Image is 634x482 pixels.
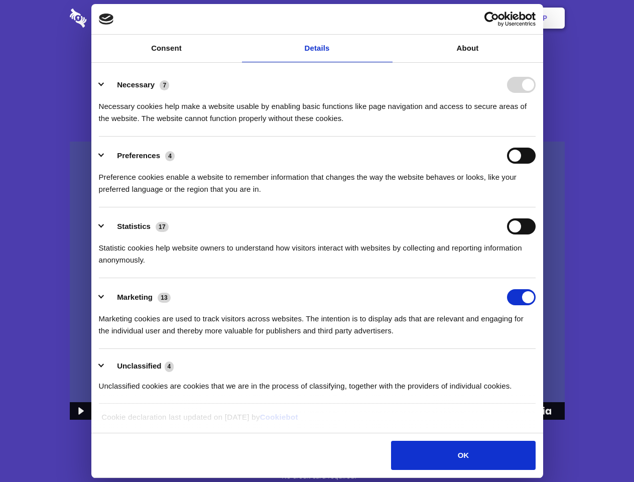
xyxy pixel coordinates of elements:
div: Marketing cookies are used to track visitors across websites. The intention is to display ads tha... [99,305,536,337]
div: Unclassified cookies are cookies that we are in the process of classifying, together with the pro... [99,373,536,392]
div: Cookie declaration last updated on [DATE] by [94,411,540,431]
a: Login [455,3,499,34]
h4: Auto-redaction of sensitive data, encrypted data sharing and self-destructing private chats. Shar... [70,91,565,125]
a: Cookiebot [260,413,298,421]
button: OK [391,441,535,470]
span: 13 [158,293,171,303]
img: Sharesecret [70,142,565,420]
h1: Eliminate Slack Data Loss. [70,45,565,81]
button: Unclassified (4) [99,360,180,373]
span: 4 [165,361,174,372]
div: Statistic cookies help website owners to understand how visitors interact with websites by collec... [99,234,536,266]
label: Marketing [117,293,153,301]
span: 4 [165,151,175,161]
img: logo-wordmark-white-trans-d4663122ce5f474addd5e946df7df03e33cb6a1c49d2221995e7729f52c070b2.svg [70,9,156,28]
button: Marketing (13) [99,289,177,305]
div: Preference cookies enable a website to remember information that changes the way the website beha... [99,164,536,195]
a: Contact [407,3,453,34]
iframe: Drift Widget Chat Controller [584,432,622,470]
button: Preferences (4) [99,148,181,164]
a: Usercentrics Cookiebot - opens in a new window [448,12,536,27]
a: Details [242,35,393,62]
div: Necessary cookies help make a website usable by enabling basic functions like page navigation and... [99,93,536,125]
button: Play Video [70,402,90,420]
label: Statistics [117,222,151,230]
button: Necessary (7) [99,77,176,93]
a: Pricing [295,3,338,34]
a: Consent [91,35,242,62]
label: Preferences [117,151,160,160]
button: Statistics (17) [99,218,175,234]
a: About [393,35,543,62]
span: 17 [156,222,169,232]
label: Necessary [117,80,155,89]
span: 7 [160,80,169,90]
img: logo [99,14,114,25]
